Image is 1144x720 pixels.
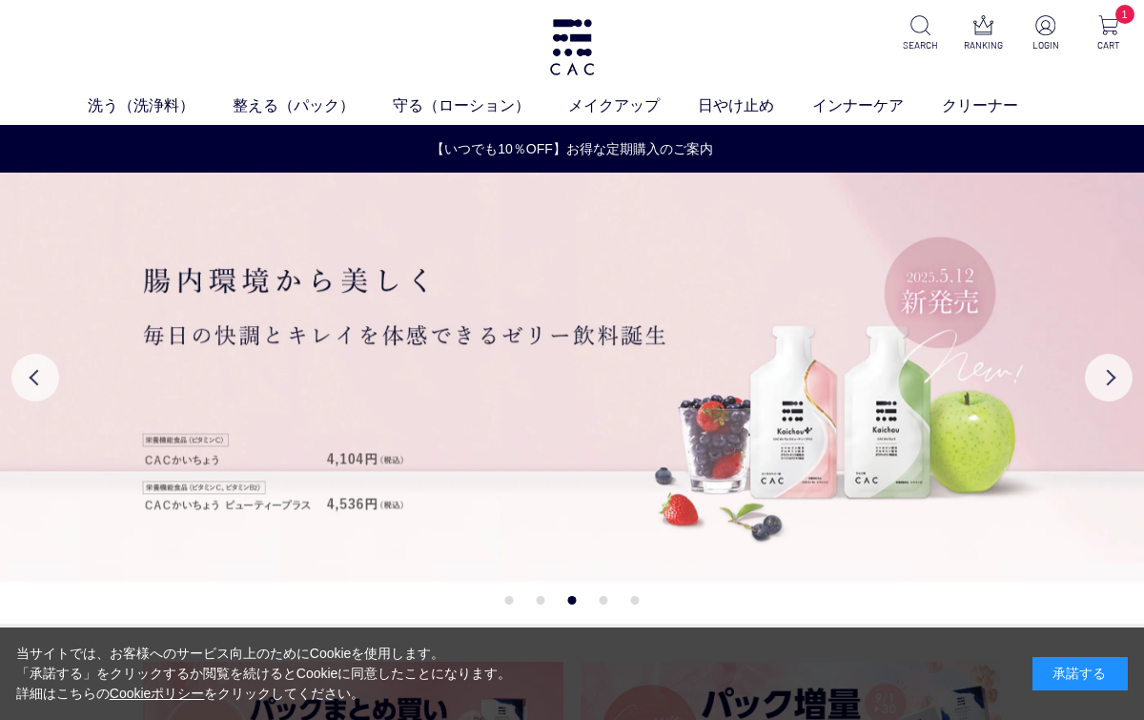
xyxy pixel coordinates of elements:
button: Previous [11,354,59,401]
button: 4 of 5 [600,596,608,605]
p: CART [1089,38,1129,52]
button: 2 of 5 [537,596,545,605]
a: 1 CART [1089,15,1129,52]
button: 3 of 5 [568,596,577,605]
span: 1 [1115,5,1134,24]
a: 日やけ止め [698,94,812,117]
a: LOGIN [1026,15,1066,52]
p: LOGIN [1026,38,1066,52]
p: SEARCH [900,38,940,52]
p: RANKING [963,38,1003,52]
button: 5 of 5 [631,596,640,605]
a: インナーケア [812,94,942,117]
a: クリーナー [942,94,1056,117]
div: 承諾する [1032,657,1128,690]
a: 守る（ローション） [393,94,568,117]
a: RANKING [963,15,1003,52]
button: 1 of 5 [505,596,514,605]
a: 洗う（洗浄料） [88,94,233,117]
a: SEARCH [900,15,940,52]
div: 当サイトでは、お客様へのサービス向上のためにCookieを使用します。 「承諾する」をクリックするか閲覧を続けるとCookieに同意したことになります。 詳細はこちらの をクリックしてください。 [16,644,512,704]
a: 整える（パック） [233,94,393,117]
a: Cookieポリシー [110,686,205,701]
a: メイクアップ [568,94,698,117]
a: 【いつでも10％OFF】お得な定期購入のご案内 [1,139,1143,159]
img: logo [547,19,597,75]
button: Next [1085,354,1133,401]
